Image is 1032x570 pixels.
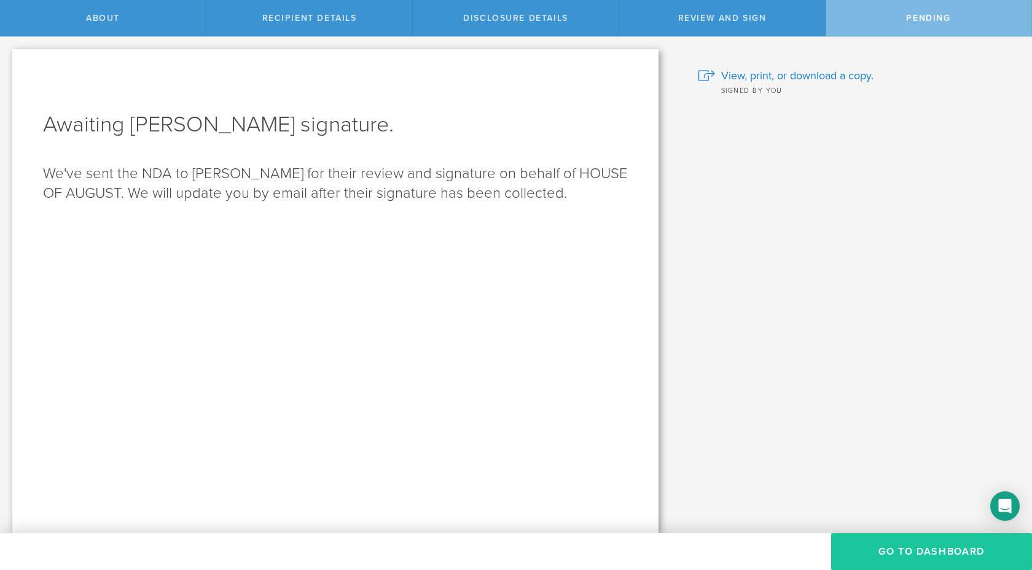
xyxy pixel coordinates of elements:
span: Pending [906,13,950,23]
div: Signed by you [698,84,1014,96]
span: Review and sign [678,13,767,23]
span: View, print, or download a copy. [721,68,874,84]
div: Open Intercom Messenger [990,491,1020,521]
button: Go to dashboard [831,533,1032,570]
span: Disclosure details [463,13,568,23]
span: About [86,13,120,23]
span: Recipient details [262,13,357,23]
p: We've sent the NDA to [PERSON_NAME] for their review and signature on behalf of HOUSE OF AUGUST. ... [43,164,628,203]
h1: Awaiting [PERSON_NAME] signature. [43,110,628,139]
